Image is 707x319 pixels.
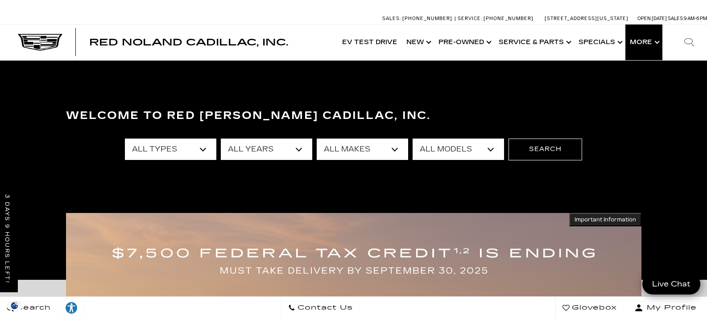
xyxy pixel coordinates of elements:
[671,25,707,60] div: Search
[221,139,312,160] select: Filter by year
[66,107,641,125] h3: Welcome to Red [PERSON_NAME] Cadillac, Inc.
[4,301,25,310] img: Opt-Out Icon
[569,213,641,226] button: Important Information
[382,16,401,21] span: Sales:
[317,139,408,160] select: Filter by make
[413,139,504,160] select: Filter by model
[89,37,288,48] span: Red Noland Cadillac, Inc.
[575,216,636,223] span: Important Information
[58,301,85,315] div: Explore your accessibility options
[624,297,707,319] button: Open user profile menu
[125,139,216,160] select: Filter by type
[642,274,700,294] a: Live Chat
[402,16,452,21] span: [PHONE_NUMBER]
[625,25,662,60] button: More
[643,302,697,314] span: My Profile
[455,16,536,21] a: Service: [PHONE_NUMBER]
[570,302,617,314] span: Glovebox
[434,25,494,60] a: Pre-Owned
[684,16,707,21] span: 9 AM-6 PM
[18,34,62,51] img: Cadillac Dark Logo with Cadillac White Text
[338,25,402,60] a: EV Test Drive
[14,302,51,314] span: Search
[58,297,85,319] a: Explore your accessibility options
[668,16,684,21] span: Sales:
[545,16,628,21] a: [STREET_ADDRESS][US_STATE]
[555,297,624,319] a: Glovebox
[295,302,353,314] span: Contact Us
[494,25,574,60] a: Service & Parts
[382,16,455,21] a: Sales: [PHONE_NUMBER]
[637,16,667,21] span: Open [DATE]
[484,16,533,21] span: [PHONE_NUMBER]
[89,38,288,47] a: Red Noland Cadillac, Inc.
[281,297,360,319] a: Contact Us
[402,25,434,60] a: New
[4,301,25,310] section: Click to Open Cookie Consent Modal
[509,139,582,160] button: Search
[648,279,695,289] span: Live Chat
[574,25,625,60] a: Specials
[458,16,482,21] span: Service:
